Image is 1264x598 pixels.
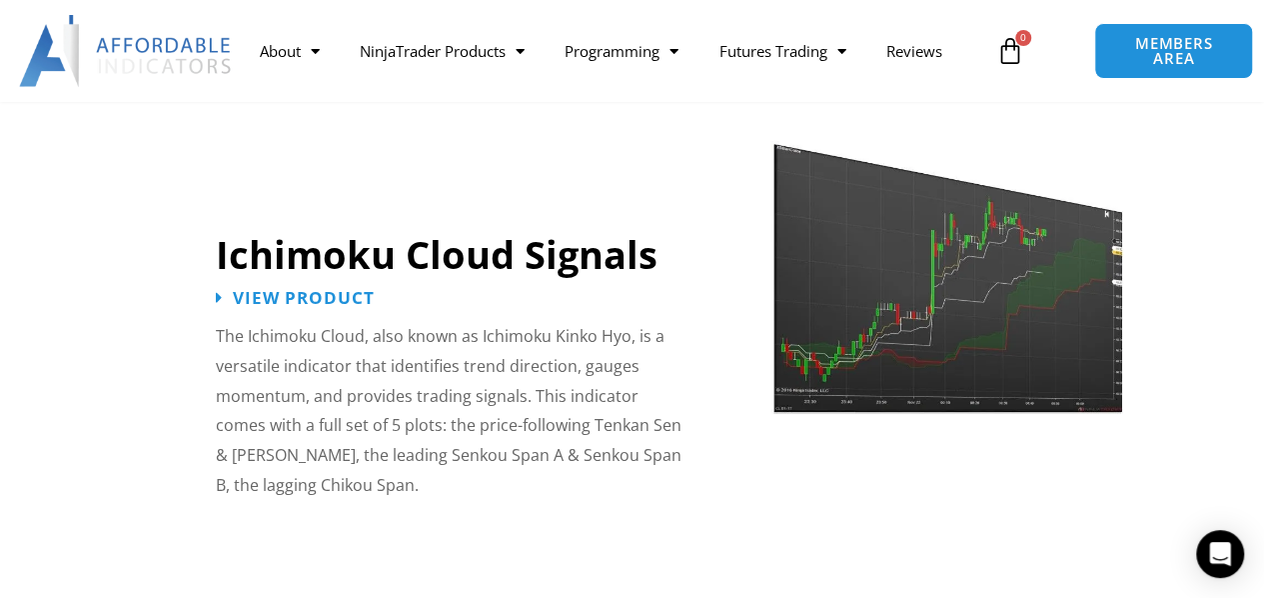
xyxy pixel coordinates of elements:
[240,28,340,74] a: About
[865,28,961,74] a: Reviews
[1094,23,1253,79] a: MEMBERS AREA
[1115,36,1232,66] span: MEMBERS AREA
[1196,530,1244,578] div: Open Intercom Messenger
[966,22,1054,80] a: 0
[1015,30,1031,46] span: 0
[698,28,865,74] a: Futures Trading
[770,110,1123,414] img: Ichimuku | Affordable Indicators – NinjaTrader
[216,322,685,500] p: The Ichimoku Cloud, also known as Ichimoku Kinko Hyo, is a versatile indicator that identifies tr...
[240,28,985,74] nav: Menu
[340,28,545,74] a: NinjaTrader Products
[216,228,657,280] a: Ichimoku Cloud Signals
[545,28,698,74] a: Programming
[233,289,375,306] span: View Product
[19,15,234,87] img: LogoAI | Affordable Indicators – NinjaTrader
[216,289,375,306] a: View Product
